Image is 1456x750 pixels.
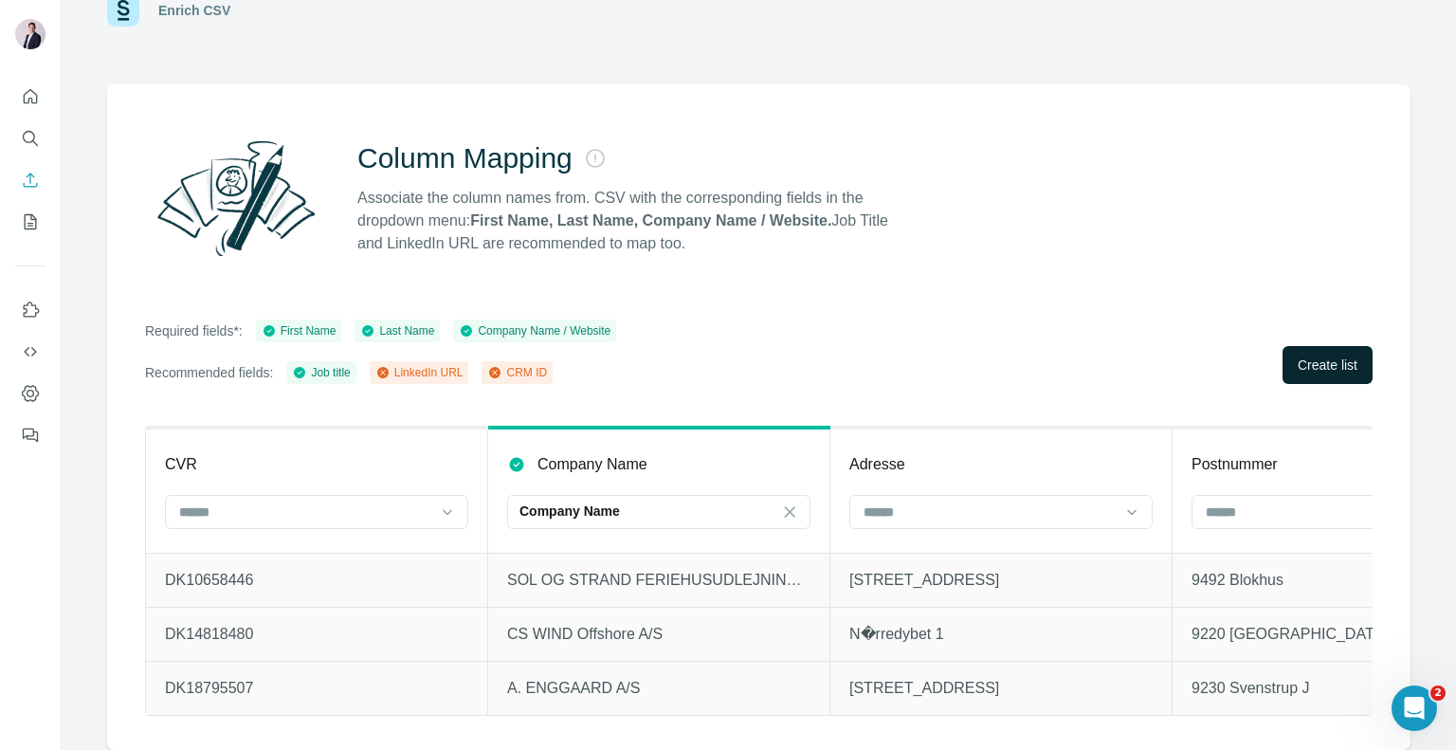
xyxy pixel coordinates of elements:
[849,677,1153,700] p: [STREET_ADDRESS]
[357,141,573,175] h2: Column Mapping
[357,187,905,255] p: Associate the column names from. CSV with the corresponding fields in the dropdown menu: Job Titl...
[15,19,45,49] img: Avatar
[849,623,1153,646] p: N�rredybet 1
[519,502,620,521] p: Company Name
[15,121,45,155] button: Search
[507,677,810,700] p: A. ENGGAARD A/S
[262,322,337,339] div: First Name
[165,569,468,592] p: DK10658446
[375,364,464,381] div: LinkedIn URL
[145,321,243,340] p: Required fields*:
[470,212,831,229] strong: First Name, Last Name, Company Name / Website.
[1430,686,1446,701] span: 2
[165,453,197,476] p: CVR
[487,364,547,381] div: CRM ID
[459,322,610,339] div: Company Name / Website
[507,623,810,646] p: CS WIND Offshore A/S
[145,363,273,382] p: Recommended fields:
[849,453,905,476] p: Adresse
[15,293,45,327] button: Use Surfe on LinkedIn
[1298,356,1357,375] span: Create list
[15,418,45,452] button: Feedback
[165,623,468,646] p: DK14818480
[15,335,45,369] button: Use Surfe API
[1283,346,1373,384] button: Create list
[15,80,45,114] button: Quick start
[507,569,810,592] p: SOL OG STRAND FERIEHUSUDLEJNING A/S
[145,130,327,266] img: Surfe Illustration - Column Mapping
[1192,453,1278,476] p: Postnummer
[15,205,45,239] button: My lists
[360,322,434,339] div: Last Name
[15,163,45,197] button: Enrich CSV
[165,677,468,700] p: DK18795507
[849,569,1153,592] p: [STREET_ADDRESS]
[158,1,230,20] div: Enrich CSV
[537,453,647,476] p: Company Name
[1392,686,1437,731] iframe: Intercom live chat
[292,364,350,381] div: Job title
[15,376,45,411] button: Dashboard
